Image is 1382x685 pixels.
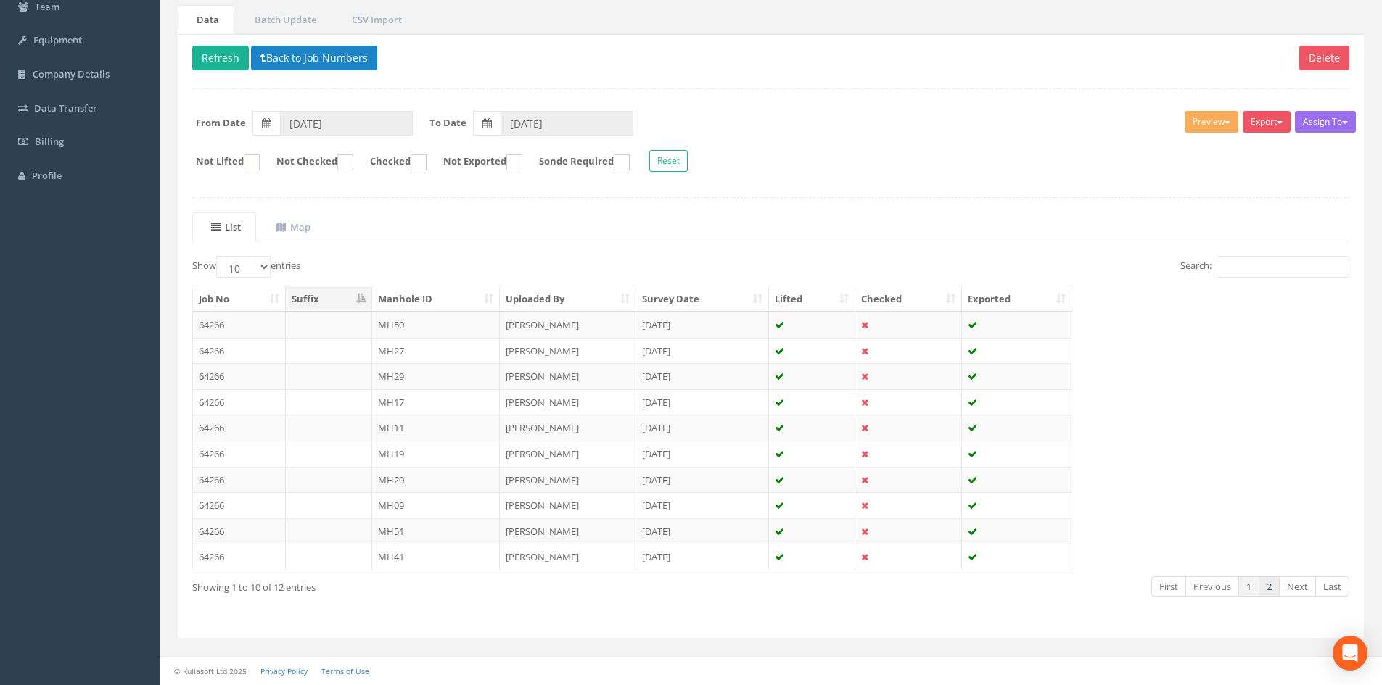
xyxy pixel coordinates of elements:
[355,154,427,170] label: Checked
[372,312,501,338] td: MH50
[178,5,234,35] a: Data
[500,338,636,364] td: [PERSON_NAME]
[500,389,636,415] td: [PERSON_NAME]
[32,169,62,182] span: Profile
[193,363,286,389] td: 64266
[500,467,636,493] td: [PERSON_NAME]
[636,286,769,312] th: Survey Date: activate to sort column ascending
[636,441,769,467] td: [DATE]
[372,518,501,544] td: MH51
[280,111,413,136] input: From Date
[1180,256,1349,278] label: Search:
[636,492,769,518] td: [DATE]
[962,286,1072,312] th: Exported: activate to sort column ascending
[35,135,64,148] span: Billing
[33,67,110,80] span: Company Details
[500,518,636,544] td: [PERSON_NAME]
[500,286,636,312] th: Uploaded By: activate to sort column ascending
[429,154,522,170] label: Not Exported
[372,441,501,467] td: MH19
[500,441,636,467] td: [PERSON_NAME]
[500,492,636,518] td: [PERSON_NAME]
[636,338,769,364] td: [DATE]
[262,154,353,170] label: Not Checked
[1151,576,1186,597] a: First
[193,518,286,544] td: 64266
[636,415,769,441] td: [DATE]
[193,441,286,467] td: 64266
[1259,576,1280,597] a: 2
[636,389,769,415] td: [DATE]
[372,492,501,518] td: MH09
[501,111,633,136] input: To Date
[174,666,247,676] small: © Kullasoft Ltd 2025
[193,312,286,338] td: 64266
[193,389,286,415] td: 64266
[500,544,636,570] td: [PERSON_NAME]
[372,544,501,570] td: MH41
[192,46,249,70] button: Refresh
[216,256,271,278] select: Showentries
[333,5,417,35] a: CSV Import
[372,286,501,312] th: Manhole ID: activate to sort column ascending
[236,5,332,35] a: Batch Update
[769,286,856,312] th: Lifted: activate to sort column ascending
[193,415,286,441] td: 64266
[193,544,286,570] td: 64266
[372,389,501,415] td: MH17
[500,312,636,338] td: [PERSON_NAME]
[636,518,769,544] td: [DATE]
[260,666,308,676] a: Privacy Policy
[855,286,962,312] th: Checked: activate to sort column ascending
[372,363,501,389] td: MH29
[636,312,769,338] td: [DATE]
[196,116,246,130] label: From Date
[1295,111,1356,133] button: Assign To
[636,467,769,493] td: [DATE]
[1185,576,1239,597] a: Previous
[192,212,256,242] a: List
[1243,111,1291,133] button: Export
[1333,636,1367,671] div: Open Intercom Messenger
[525,154,630,170] label: Sonde Required
[429,116,466,130] label: To Date
[1238,576,1259,597] a: 1
[372,467,501,493] td: MH20
[276,220,310,233] uib-tab-heading: Map
[181,154,260,170] label: Not Lifted
[1185,111,1238,133] button: Preview
[193,286,286,312] th: Job No: activate to sort column ascending
[500,415,636,441] td: [PERSON_NAME]
[1217,256,1349,278] input: Search:
[211,220,241,233] uib-tab-heading: List
[1279,576,1316,597] a: Next
[34,101,97,115] span: Data Transfer
[193,492,286,518] td: 64266
[33,33,82,46] span: Equipment
[192,256,300,278] label: Show entries
[193,467,286,493] td: 64266
[258,212,326,242] a: Map
[500,363,636,389] td: [PERSON_NAME]
[1299,46,1349,70] button: Delete
[372,415,501,441] td: MH11
[1315,576,1349,597] a: Last
[321,666,369,676] a: Terms of Use
[649,150,688,172] button: Reset
[636,544,769,570] td: [DATE]
[286,286,372,312] th: Suffix: activate to sort column descending
[193,338,286,364] td: 64266
[192,575,662,594] div: Showing 1 to 10 of 12 entries
[251,46,377,70] button: Back to Job Numbers
[636,363,769,389] td: [DATE]
[372,338,501,364] td: MH27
